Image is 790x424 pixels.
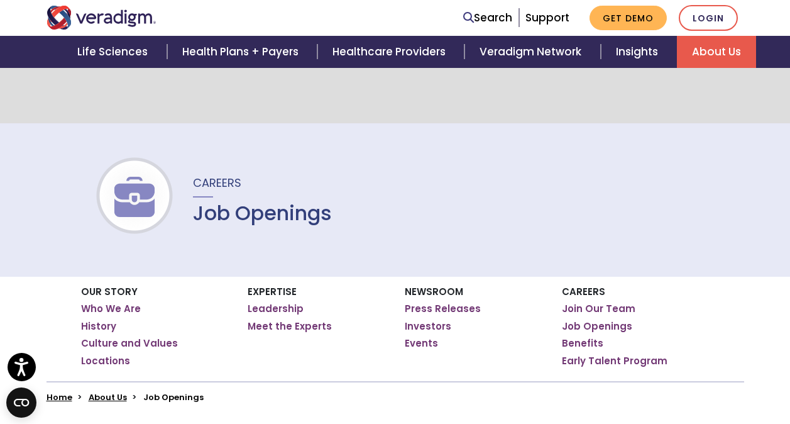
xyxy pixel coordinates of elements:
[47,6,156,30] img: Veradigm logo
[525,10,569,25] a: Support
[601,36,677,68] a: Insights
[562,303,635,315] a: Join Our Team
[562,337,603,350] a: Benefits
[463,9,512,26] a: Search
[405,337,438,350] a: Events
[590,6,667,30] a: Get Demo
[47,391,72,403] a: Home
[167,36,317,68] a: Health Plans + Payers
[81,320,116,333] a: History
[81,286,229,298] p: Our Story
[248,320,332,333] a: Meet the Experts
[464,36,600,68] a: Veradigm Network
[89,391,127,403] a: About Us
[81,337,178,350] a: Culture and Values
[677,36,756,68] a: About Us
[405,320,451,333] a: Investors
[562,320,632,333] a: Job Openings
[248,286,386,298] p: Expertise
[6,388,36,418] button: Open CMP widget
[562,286,710,298] p: Careers
[193,201,332,225] h1: Job Openings
[193,175,241,191] span: Careers
[562,355,667,367] a: Early Talent Program
[317,36,464,68] a: Healthcare Providers
[62,36,167,68] a: Life Sciences
[248,303,304,315] a: Leadership
[405,303,481,315] a: Press Releases
[679,5,738,31] a: Login
[81,355,130,367] a: Locations
[81,303,141,315] a: Who We Are
[405,286,543,298] p: Newsroom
